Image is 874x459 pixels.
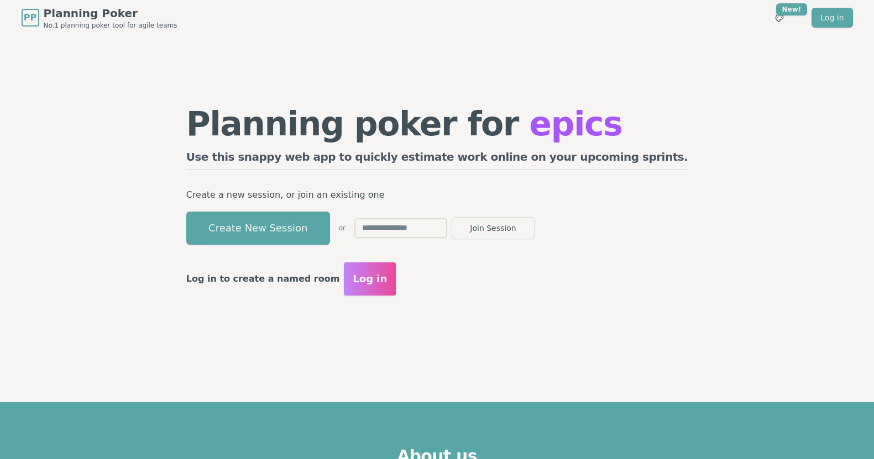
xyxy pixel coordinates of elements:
a: Log in [812,8,852,28]
span: Planning Poker [44,6,177,21]
h2: Use this snappy web app to quickly estimate work online on your upcoming sprints. [186,149,688,170]
button: New! [770,8,789,28]
span: epics [529,104,622,143]
button: Join Session [452,217,535,239]
span: Log in [353,271,387,287]
p: Log in to create a named room [186,271,340,287]
button: Log in [344,262,396,296]
span: No.1 planning poker tool for agile teams [44,21,177,30]
a: PPPlanning PokerNo.1 planning poker tool for agile teams [22,6,177,30]
span: PP [24,11,36,24]
h1: Planning poker for [186,107,688,140]
div: New! [776,3,808,15]
p: Create a new session, or join an existing one [186,187,688,203]
span: or [339,224,346,233]
button: Create New Session [186,212,330,245]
